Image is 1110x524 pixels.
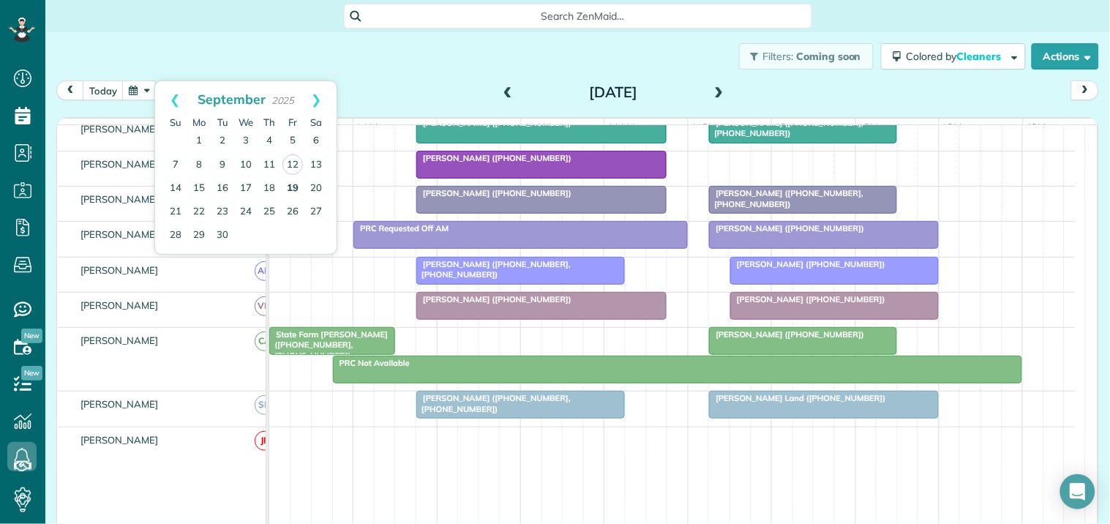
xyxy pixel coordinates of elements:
a: 7 [164,154,187,177]
a: 12 [282,154,303,175]
span: [PERSON_NAME] [78,334,162,346]
span: JP [255,431,274,451]
a: 11 [258,154,281,177]
span: Saturday [310,116,322,128]
span: [PERSON_NAME] ([PHONE_NUMBER], [PHONE_NUMBER]) [416,259,571,280]
a: 25 [258,201,281,224]
a: 17 [234,177,258,201]
button: today [83,81,124,100]
a: 1 [187,130,211,153]
span: 3pm [940,121,965,133]
button: Colored byCleaners [881,43,1026,70]
span: [PERSON_NAME] ([PHONE_NUMBER]) [730,259,886,269]
span: Tuesday [217,116,228,128]
a: 9 [211,154,234,177]
a: 2 [211,130,234,153]
a: 21 [164,201,187,224]
span: [PERSON_NAME] ([PHONE_NUMBER], [PHONE_NUMBER]) [708,118,863,138]
a: Next [296,81,337,118]
span: [PERSON_NAME] [78,264,162,276]
a: 28 [164,224,187,247]
a: 27 [304,201,328,224]
button: prev [56,81,84,100]
a: 29 [187,224,211,247]
span: VM [255,296,274,316]
span: [PERSON_NAME] [78,398,162,410]
span: CA [255,332,274,351]
span: PRC Not Available [332,358,410,368]
span: Filters: [763,50,794,63]
span: 11am [604,121,637,133]
span: [PERSON_NAME] [78,434,162,446]
span: 2025 [271,94,295,106]
span: [PERSON_NAME] [78,299,162,311]
span: SM [255,395,274,415]
span: [PERSON_NAME] [78,193,162,205]
a: Prev [155,81,195,118]
span: 1pm [772,121,798,133]
h2: [DATE] [522,84,705,100]
span: [PERSON_NAME] Land ([PHONE_NUMBER]) [708,393,886,403]
a: 16 [211,177,234,201]
span: 12pm [689,121,720,133]
span: [PERSON_NAME] ([PHONE_NUMBER]) [416,153,572,163]
span: [PERSON_NAME] ([PHONE_NUMBER], [PHONE_NUMBER]) [416,393,571,413]
a: 18 [258,177,281,201]
a: 10 [234,154,258,177]
span: Thursday [263,116,275,128]
span: Coming soon [796,50,862,63]
span: Sunday [170,116,181,128]
span: New [21,366,42,381]
a: 19 [281,177,304,201]
a: 4 [258,130,281,153]
span: Colored by [907,50,1007,63]
a: 26 [281,201,304,224]
span: 4pm [1024,121,1049,133]
div: Open Intercom Messenger [1060,474,1095,509]
span: [PERSON_NAME] ([PHONE_NUMBER]) [416,118,572,128]
span: AM [255,261,274,281]
span: Wednesday [239,116,253,128]
a: 22 [187,201,211,224]
span: [PERSON_NAME] [78,158,162,170]
span: [PERSON_NAME] ([PHONE_NUMBER]) [708,223,865,233]
span: 2pm [856,121,882,133]
button: Actions [1032,43,1099,70]
button: next [1071,81,1099,100]
a: 15 [187,177,211,201]
a: 13 [304,154,328,177]
span: [PERSON_NAME] ([PHONE_NUMBER]) [730,294,886,304]
span: State Farm [PERSON_NAME] ([PHONE_NUMBER], [PHONE_NUMBER]) [269,329,388,361]
span: [PERSON_NAME] ([PHONE_NUMBER]) [416,294,572,304]
span: [PERSON_NAME] Hand [78,228,188,240]
span: PRC Requested Off AM [353,223,449,233]
a: 6 [304,130,328,153]
a: 8 [187,154,211,177]
span: New [21,329,42,343]
span: 9am [438,121,465,133]
span: Cleaners [957,50,1004,63]
span: Monday [192,116,206,128]
span: [PERSON_NAME] ([PHONE_NUMBER], [PHONE_NUMBER]) [708,188,863,209]
a: 20 [304,177,328,201]
a: 14 [164,177,187,201]
span: 10am [521,121,554,133]
a: 5 [281,130,304,153]
a: 30 [211,224,234,247]
a: 23 [211,201,234,224]
span: Friday [288,116,297,128]
span: [PERSON_NAME] ([PHONE_NUMBER]) [416,188,572,198]
span: [PERSON_NAME] ([PHONE_NUMBER]) [708,329,865,340]
span: September [198,91,266,107]
span: 8am [353,121,380,133]
span: [PERSON_NAME] [78,123,162,135]
a: 24 [234,201,258,224]
a: 3 [234,130,258,153]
